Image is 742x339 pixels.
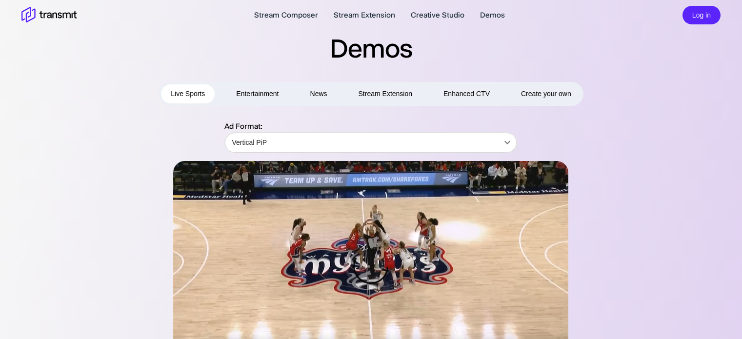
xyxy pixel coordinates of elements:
a: Log in [682,10,721,19]
button: Entertainment [226,84,288,103]
button: Live Sports [161,84,215,103]
span: Create your own [521,88,571,100]
button: News [301,84,337,103]
a: Demos [480,9,505,21]
button: Create your own [511,84,581,103]
button: Stream Extension [349,84,422,103]
p: Ad Format: [224,120,517,132]
div: Vertical PiP [225,129,517,156]
a: Creative Studio [411,9,464,21]
button: Log in [682,6,721,25]
a: Stream Extension [334,9,395,21]
button: Enhanced CTV [434,84,500,103]
a: Stream Composer [254,9,318,21]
